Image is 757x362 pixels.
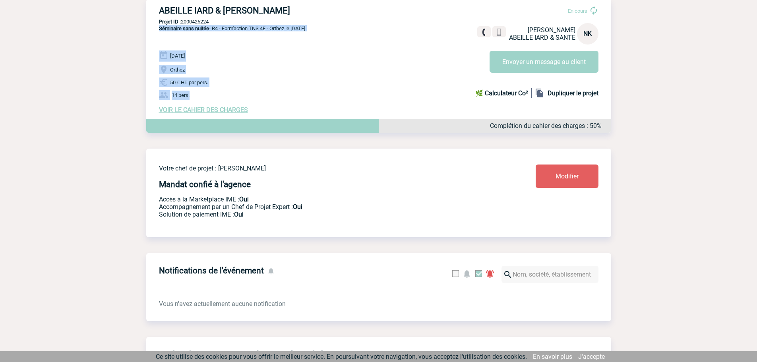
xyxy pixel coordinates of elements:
span: Modifier [556,172,579,180]
h3: ABEILLE IARD & [PERSON_NAME] [159,6,397,15]
span: En cours [568,8,587,14]
span: Vous n'avez actuellement aucune notification [159,300,286,308]
a: 🌿 Calculateur Co² [475,88,532,98]
span: Orthez [170,67,185,73]
a: En savoir plus [533,353,572,360]
b: Oui [293,203,302,211]
b: Oui [234,211,244,218]
p: Votre chef de projet : [PERSON_NAME] [159,165,489,172]
p: Conformité aux process achat client, Prise en charge de la facturation, Mutualisation de plusieur... [159,211,489,218]
span: Ce site utilise des cookies pour vous offrir le meilleur service. En poursuivant votre navigation... [156,353,527,360]
span: Séminaire sans nuitée [159,25,209,31]
span: NK [583,30,592,37]
p: Accès à la Marketplace IME : [159,196,489,203]
b: Dupliquer le projet [548,89,598,97]
b: 🌿 Calculateur Co² [475,89,528,97]
b: Projet ID : [159,19,181,25]
span: [DATE] [170,53,185,59]
span: 14 pers. [172,92,190,98]
img: fixe.png [480,29,488,36]
p: Prestation payante [159,203,489,211]
img: portable.png [496,29,503,36]
h4: Notifications de l'événement [159,266,264,275]
h4: Rechercher un prestataire à ajouter à cet événement [159,350,351,359]
img: file_copy-black-24dp.png [535,88,544,98]
span: [PERSON_NAME] [528,26,575,34]
button: Envoyer un message au client [490,51,598,73]
h4: Mandat confié à l'agence [159,180,251,189]
p: 2000425224 [146,19,611,25]
a: VOIR LE CAHIER DES CHARGES [159,106,248,114]
a: J'accepte [578,353,605,360]
b: Oui [239,196,249,203]
span: - R4 - Form'action TNS 4E - Orthez le [DATE] [159,25,305,31]
span: ABEILLE IARD & SANTE [509,34,575,41]
span: 50 € HT par pers. [170,79,208,85]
